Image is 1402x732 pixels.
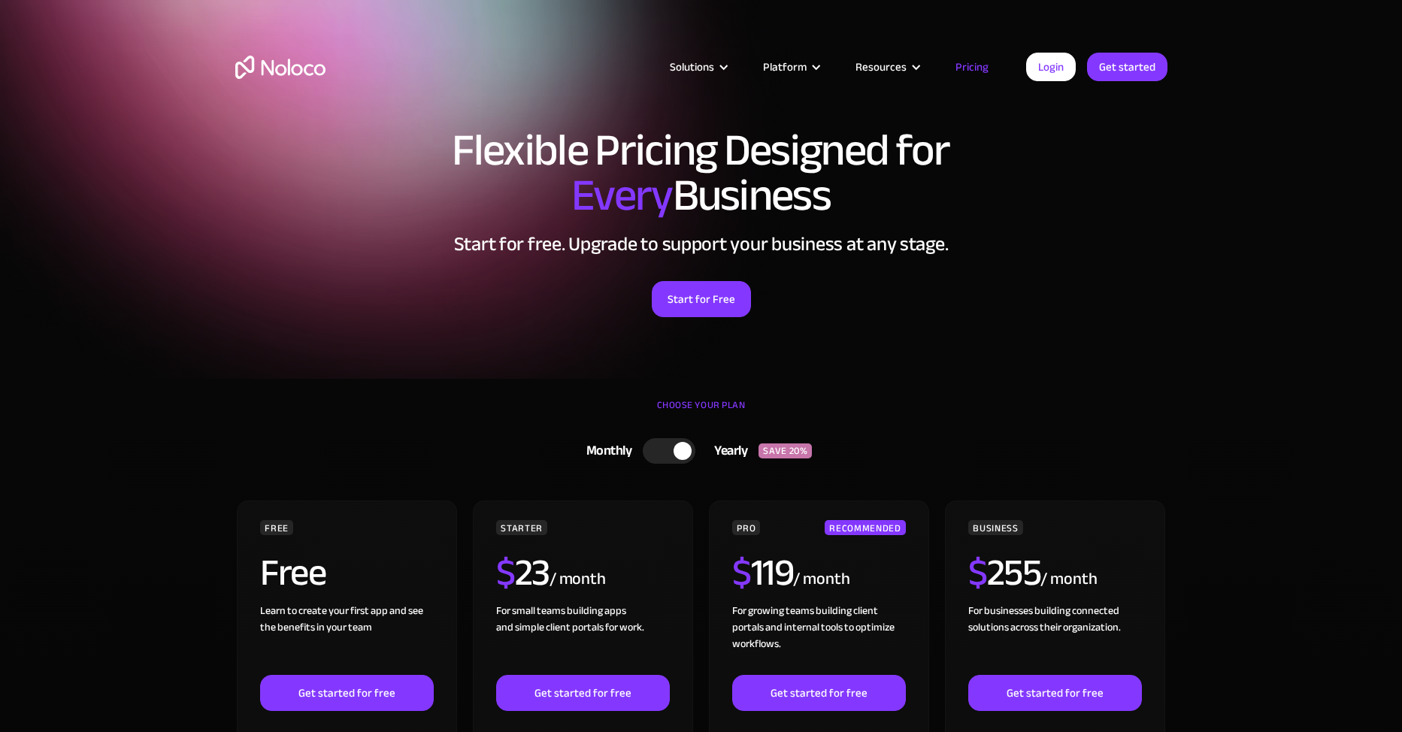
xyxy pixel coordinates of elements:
a: Get started [1087,53,1167,81]
div: Platform [763,57,807,77]
span: Every [571,153,673,237]
div: PRO [732,520,760,535]
div: Solutions [651,57,744,77]
div: Solutions [670,57,714,77]
span: $ [968,537,987,608]
span: $ [732,537,751,608]
h1: Flexible Pricing Designed for Business [235,128,1167,218]
div: Resources [837,57,937,77]
div: Resources [855,57,907,77]
span: $ [496,537,515,608]
a: Get started for free [968,675,1141,711]
div: SAVE 20% [759,443,812,458]
div: STARTER [496,520,547,535]
div: FREE [260,520,293,535]
a: Login [1026,53,1076,81]
a: Get started for free [496,675,669,711]
a: Get started for free [732,675,905,711]
div: For small teams building apps and simple client portals for work. ‍ [496,603,669,675]
div: Yearly [695,440,759,462]
div: / month [793,567,849,591]
h2: Free [260,554,326,591]
div: BUSINESS [968,520,1022,535]
div: For growing teams building client portals and internal tools to optimize workflows. [732,603,905,675]
a: Get started for free [260,675,433,711]
div: Platform [744,57,837,77]
div: RECOMMENDED [825,520,905,535]
h2: 23 [496,554,550,591]
h2: Start for free. Upgrade to support your business at any stage. [235,233,1167,256]
a: Pricing [937,57,1007,77]
div: Monthly [568,440,643,462]
div: CHOOSE YOUR PLAN [235,394,1167,431]
div: / month [550,567,606,591]
div: Learn to create your first app and see the benefits in your team ‍ [260,603,433,675]
h2: 119 [732,554,793,591]
a: Start for Free [652,281,751,317]
h2: 255 [968,554,1040,591]
div: For businesses building connected solutions across their organization. ‍ [968,603,1141,675]
div: / month [1040,567,1097,591]
a: home [235,56,326,79]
